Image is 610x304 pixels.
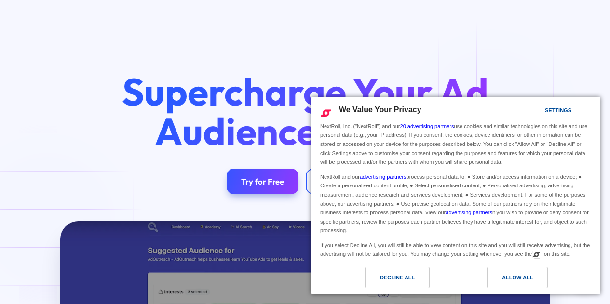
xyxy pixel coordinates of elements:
a: Decline All [317,267,456,293]
div: Settings [545,105,571,116]
div: NextRoll, Inc. ("NextRoll") and our use cookies and similar technologies on this site and use per... [318,121,593,168]
div: Decline All [380,272,415,283]
span: We Value Your Privacy [339,106,421,114]
h1: Supercharge Your Ad Audiences [106,72,504,151]
div: If you select Decline All, you will still be able to view content on this site and you will still... [318,238,593,260]
div: NextRoll and our process personal data to: ● Store and/or access information on a device; ● Creat... [318,170,593,236]
a: Try for Free [227,169,298,194]
a: Allow All [456,267,595,293]
a: 20 advertising partners [400,123,454,129]
a: advertising partners [360,174,407,180]
div: Try for Free [241,176,284,186]
a: advertising partners [446,210,492,215]
div: Allow All [502,272,533,283]
a: Settings [528,103,551,120]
